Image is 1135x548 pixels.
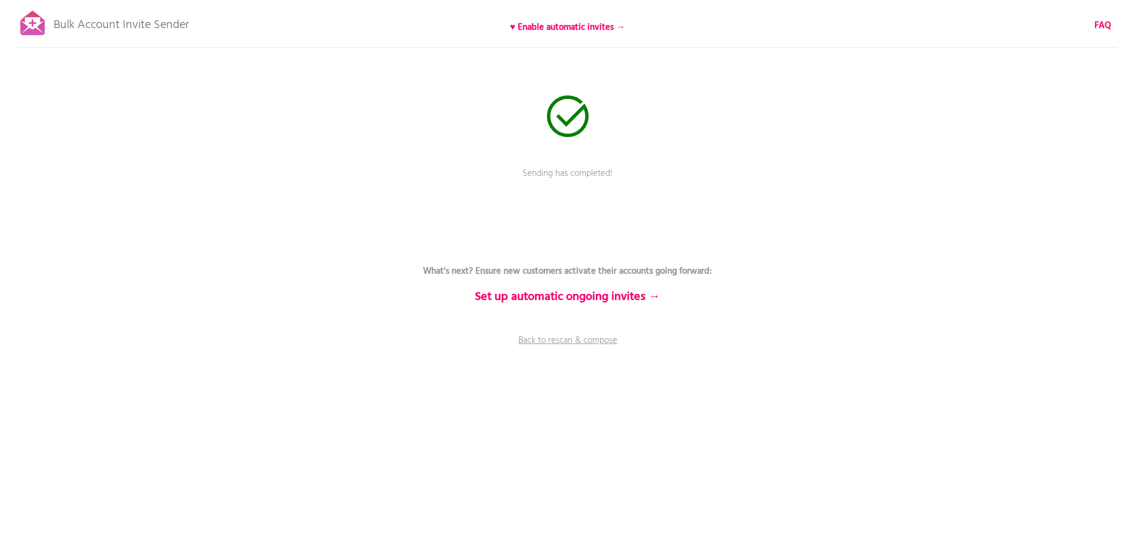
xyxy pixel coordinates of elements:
[475,287,660,306] b: Set up automatic ongoing invites →
[423,264,712,278] b: What's next? Ensure new customers activate their accounts going forward:
[389,334,747,364] a: Back to rescan & compose
[1094,19,1111,32] a: FAQ
[389,167,747,197] p: Sending has completed!
[1094,18,1111,33] b: FAQ
[510,20,625,35] b: ♥ Enable automatic invites →
[54,7,189,37] p: Bulk Account Invite Sender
